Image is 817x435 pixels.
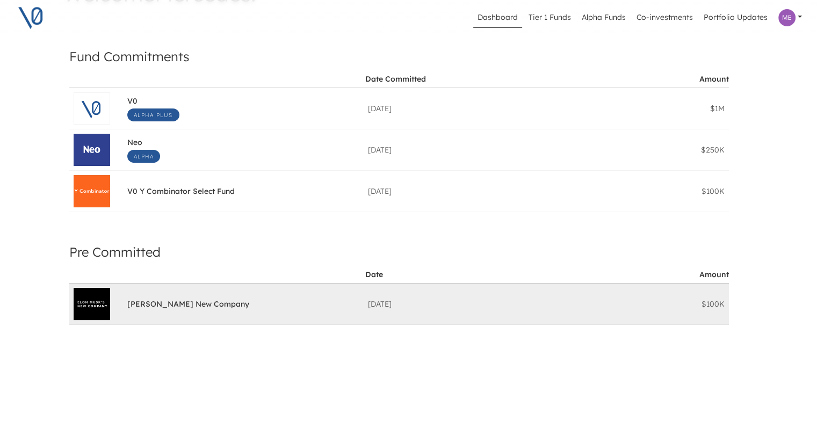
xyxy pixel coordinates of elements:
[17,4,44,31] img: V0 logo
[127,96,138,108] span: V0
[609,186,725,197] div: $100K
[609,103,725,114] div: $1M
[127,299,249,311] span: [PERSON_NAME] New Company
[609,299,725,309] div: $100K
[632,8,697,28] a: Co-investments
[368,299,600,309] div: [DATE]
[127,150,161,163] span: Alpha
[127,108,179,121] span: Alpha Plus
[368,144,600,155] div: [DATE]
[365,270,383,279] div: Date
[365,74,426,84] div: Date Committed
[69,45,729,68] h4: Fund Commitments
[699,270,729,279] div: Amount
[127,137,142,150] span: Neo
[69,241,729,263] h4: Pre Committed
[699,74,729,84] div: Amount
[577,8,630,28] a: Alpha Funds
[127,186,235,199] span: V0 Y Combinator Select Fund
[699,8,772,28] a: Portfolio Updates
[609,144,725,155] div: $250K
[368,186,600,197] div: [DATE]
[368,103,600,114] div: [DATE]
[473,8,522,28] a: Dashboard
[778,9,796,26] img: Profile
[524,8,575,28] a: Tier 1 Funds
